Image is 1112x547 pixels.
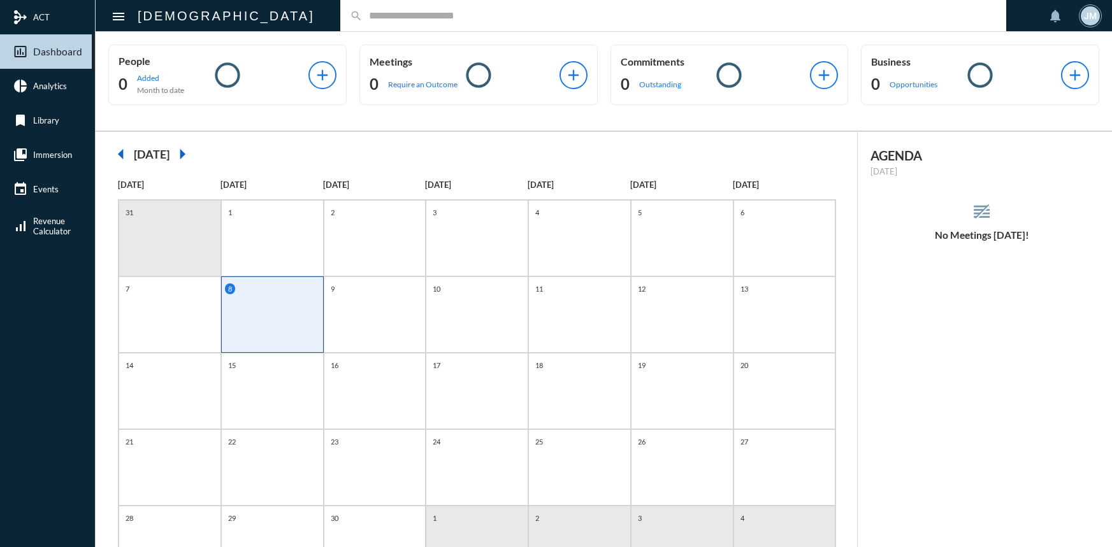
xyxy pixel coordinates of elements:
[138,6,315,26] h2: [DEMOGRAPHIC_DATA]
[33,115,59,125] span: Library
[532,360,546,371] p: 18
[737,360,751,371] p: 20
[328,283,338,294] p: 9
[108,141,134,167] mat-icon: arrow_left
[870,148,1093,163] h2: AGENDA
[323,180,426,190] p: [DATE]
[532,513,542,523] p: 2
[430,513,440,523] p: 1
[170,141,195,167] mat-icon: arrow_right
[328,513,342,523] p: 30
[737,436,751,447] p: 27
[971,201,992,222] mat-icon: reorder
[33,150,72,160] span: Immersion
[134,147,170,161] h2: [DATE]
[425,180,528,190] p: [DATE]
[13,44,28,59] mat-icon: insert_chart_outlined
[33,12,50,22] span: ACT
[13,218,28,234] mat-icon: signal_cellular_alt
[33,46,82,57] span: Dashboard
[737,513,747,523] p: 4
[350,10,363,22] mat-icon: search
[118,180,220,190] p: [DATE]
[635,207,645,218] p: 5
[122,360,136,371] p: 14
[737,283,751,294] p: 13
[13,78,28,94] mat-icon: pie_chart
[858,229,1106,241] h5: No Meetings [DATE]!
[122,207,136,218] p: 31
[13,10,28,25] mat-icon: mediation
[737,207,747,218] p: 6
[532,283,546,294] p: 11
[122,513,136,523] p: 28
[13,113,28,128] mat-icon: bookmark
[430,283,444,294] p: 10
[430,360,444,371] p: 17
[220,180,323,190] p: [DATE]
[630,180,733,190] p: [DATE]
[532,436,546,447] p: 25
[225,207,235,218] p: 1
[1081,6,1100,25] div: JM
[430,207,440,218] p: 3
[870,166,1093,176] p: [DATE]
[33,184,59,194] span: Events
[328,207,338,218] p: 2
[1048,8,1063,24] mat-icon: notifications
[635,513,645,523] p: 3
[225,436,239,447] p: 22
[13,181,28,197] mat-icon: event
[635,360,649,371] p: 19
[328,360,342,371] p: 16
[106,3,131,29] button: Toggle sidenav
[225,283,235,294] p: 8
[528,180,630,190] p: [DATE]
[635,436,649,447] p: 26
[328,436,342,447] p: 23
[733,180,835,190] p: [DATE]
[33,216,71,236] span: Revenue Calculator
[111,9,126,24] mat-icon: Side nav toggle icon
[122,283,133,294] p: 7
[225,360,239,371] p: 15
[225,513,239,523] p: 29
[430,436,444,447] p: 24
[33,81,67,91] span: Analytics
[635,283,649,294] p: 12
[532,207,542,218] p: 4
[122,436,136,447] p: 21
[13,147,28,162] mat-icon: collections_bookmark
